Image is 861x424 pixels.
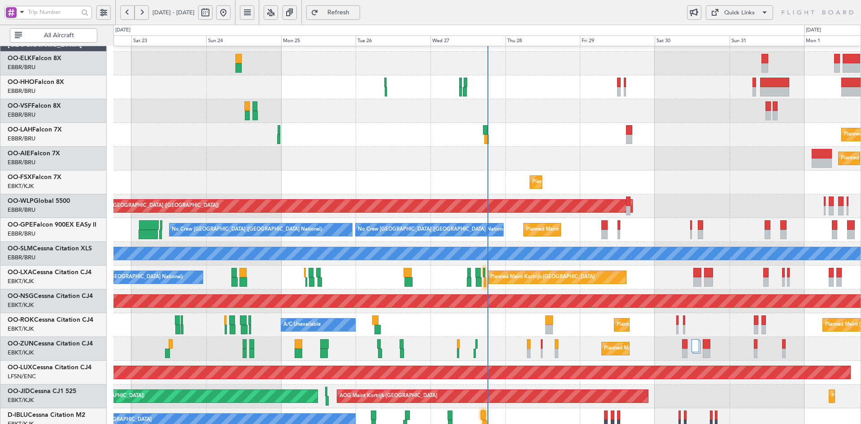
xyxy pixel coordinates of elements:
[8,388,76,394] a: OO-JIDCessna CJ1 525
[8,206,35,214] a: EBBR/BRU
[8,222,96,228] a: OO-GPEFalcon 900EX EASy II
[505,35,580,46] div: Thu 28
[8,103,31,109] span: OO-VSF
[172,223,322,236] div: No Crew [GEOGRAPHIC_DATA] ([GEOGRAPHIC_DATA] National)
[8,174,32,180] span: OO-FSX
[655,35,730,46] div: Sat 30
[28,5,78,19] input: Trip Number
[8,317,93,323] a: OO-ROKCessna Citation CJ4
[8,182,34,190] a: EBKT/KJK
[8,245,33,252] span: OO-SLM
[306,5,360,20] button: Refresh
[8,230,35,238] a: EBBR/BRU
[8,301,34,309] a: EBKT/KJK
[730,35,804,46] div: Sun 31
[8,245,92,252] a: OO-SLMCessna Citation XLS
[526,223,688,236] div: Planned Maint [GEOGRAPHIC_DATA] ([GEOGRAPHIC_DATA] National)
[430,35,505,46] div: Wed 27
[8,277,34,285] a: EBKT/KJK
[8,364,32,371] span: OO-LUX
[8,372,36,380] a: LFSN/ENC
[320,9,357,16] span: Refresh
[8,55,32,61] span: OO-ELK
[131,35,206,46] div: Sat 23
[8,293,34,299] span: OO-NSG
[580,35,655,46] div: Fri 29
[8,198,34,204] span: OO-WLP
[806,26,821,34] div: [DATE]
[356,35,430,46] div: Tue 26
[8,111,35,119] a: EBBR/BRU
[24,32,94,39] span: All Aircraft
[339,389,437,403] div: AOG Maint Kortrijk-[GEOGRAPHIC_DATA]
[8,269,32,275] span: OO-LXA
[617,318,721,332] div: Planned Maint Kortrijk-[GEOGRAPHIC_DATA]
[8,150,60,157] a: OO-AIEFalcon 7X
[8,325,34,333] a: EBKT/KJK
[8,254,35,262] a: EBBR/BRU
[8,63,35,71] a: EBBR/BRU
[8,174,61,180] a: OO-FSXFalcon 7X
[8,158,35,166] a: EBBR/BRU
[8,222,33,228] span: OO-GPE
[724,9,755,17] div: Quick Links
[8,87,35,95] a: EBBR/BRU
[604,342,709,355] div: Planned Maint Kortrijk-[GEOGRAPHIC_DATA]
[8,412,28,418] span: D-IBLU
[706,5,773,20] button: Quick Links
[283,318,321,332] div: A/C Unavailable
[490,271,595,284] div: Planned Maint Kortrijk-[GEOGRAPHIC_DATA]
[8,103,61,109] a: OO-VSFFalcon 8X
[8,293,93,299] a: OO-NSGCessna Citation CJ4
[8,79,35,85] span: OO-HHO
[8,412,85,418] a: D-IBLUCessna Citation M2
[8,198,70,204] a: OO-WLPGlobal 5500
[8,388,30,394] span: OO-JID
[8,127,32,133] span: OO-LAH
[8,55,61,61] a: OO-ELKFalcon 8X
[8,150,30,157] span: OO-AIE
[8,269,91,275] a: OO-LXACessna Citation CJ4
[10,28,97,43] button: All Aircraft
[8,79,64,85] a: OO-HHOFalcon 8X
[281,35,356,46] div: Mon 25
[8,127,62,133] a: OO-LAHFalcon 7X
[8,341,34,347] span: OO-ZUN
[206,35,281,46] div: Sun 24
[8,317,34,323] span: OO-ROK
[8,341,93,347] a: OO-ZUNCessna Citation CJ4
[8,349,34,357] a: EBKT/KJK
[115,26,130,34] div: [DATE]
[78,199,219,213] div: Planned Maint [GEOGRAPHIC_DATA] ([GEOGRAPHIC_DATA])
[8,396,34,404] a: EBKT/KJK
[358,223,508,236] div: No Crew [GEOGRAPHIC_DATA] ([GEOGRAPHIC_DATA] National)
[532,175,637,189] div: Planned Maint Kortrijk-[GEOGRAPHIC_DATA]
[152,9,195,17] span: [DATE] - [DATE]
[8,364,91,371] a: OO-LUXCessna Citation CJ4
[8,135,35,143] a: EBBR/BRU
